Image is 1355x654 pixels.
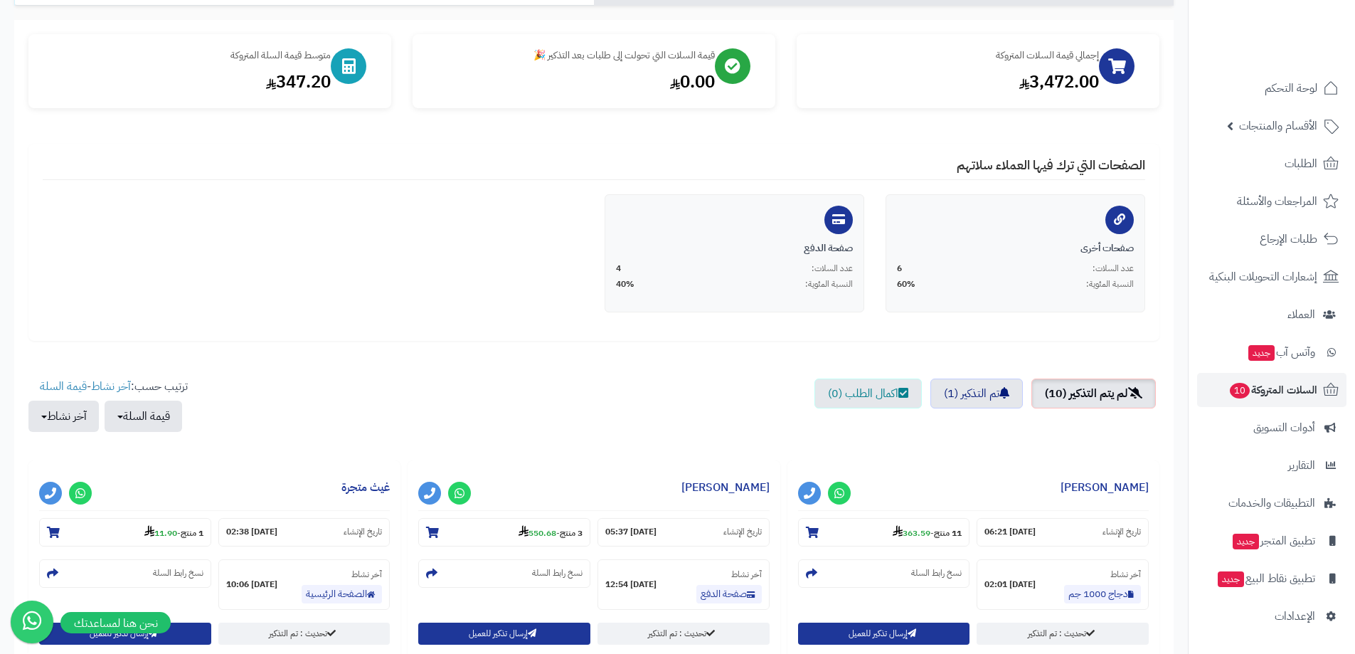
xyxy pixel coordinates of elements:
span: المراجعات والأسئلة [1237,191,1317,211]
span: 4 [616,263,621,275]
strong: 363.59 [893,527,930,539]
span: جديد [1248,345,1275,361]
a: صفحة الدفع [696,585,762,603]
span: 60% [897,278,915,290]
small: آخر نشاط [1110,568,1141,581]
strong: 550.68 [519,527,556,539]
button: إرسال تذكير للعميل [798,623,970,645]
div: إجمالي قيمة السلات المتروكة [811,48,1099,63]
span: لوحة التحكم [1265,78,1317,98]
div: 3,472.00 [811,70,1099,94]
section: نسخ رابط السلة [798,559,970,588]
small: نسخ رابط السلة [911,567,962,579]
small: تاريخ الإنشاء [1102,526,1141,538]
a: تحديث : تم التذكير [597,623,770,645]
span: عدد السلات: [812,263,853,275]
div: متوسط قيمة السلة المتروكة [43,48,331,63]
section: نسخ رابط السلة [418,559,590,588]
span: الطلبات [1285,154,1317,174]
a: أدوات التسويق [1197,411,1346,445]
section: نسخ رابط السلة [39,559,211,588]
button: إرسال تذكير للعميل [418,623,590,645]
a: تطبيق نقاط البيعجديد [1197,561,1346,596]
small: - [519,525,583,539]
span: التقارير [1288,455,1315,475]
a: التقارير [1197,448,1346,482]
span: الأقسام والمنتجات [1239,116,1317,136]
section: 1 منتج-11.90 [39,518,211,547]
small: آخر نشاط [731,568,762,581]
span: الإعدادات [1275,606,1315,626]
small: آخر نشاط [351,568,382,581]
span: النسبة المئوية: [1086,278,1134,290]
span: العملاء [1287,305,1315,325]
strong: 11.90 [144,527,177,539]
a: الإعدادات [1197,599,1346,633]
small: تاريخ الإنشاء [723,526,762,538]
h4: الصفحات التي ترك فيها العملاء سلاتهم [43,158,1145,180]
strong: [DATE] 10:06 [226,579,277,591]
a: إشعارات التحويلات البنكية [1197,260,1346,294]
a: آخر نشاط [91,378,131,395]
button: آخر نشاط [28,401,99,432]
small: - [144,525,203,539]
span: النسبة المئوية: [805,278,853,290]
button: قيمة السلة [105,401,182,432]
a: السلات المتروكة10 [1197,373,1346,407]
a: [PERSON_NAME] [681,479,770,496]
span: طلبات الإرجاع [1260,229,1317,249]
a: تحديث : تم التذكير [218,623,390,645]
strong: [DATE] 05:37 [605,526,657,538]
small: تاريخ الإنشاء [344,526,382,538]
a: تم التذكير (1) [930,379,1023,408]
small: نسخ رابط السلة [153,567,203,579]
a: قيمة السلة [40,378,87,395]
strong: 3 منتج [560,527,583,539]
small: - [893,525,962,539]
div: 0.00 [427,70,715,94]
section: 3 منتج-550.68 [418,518,590,547]
a: وآتس آبجديد [1197,335,1346,369]
ul: ترتيب حسب: - [28,379,188,432]
a: طلبات الإرجاع [1197,222,1346,256]
a: تحديث : تم التذكير [977,623,1149,645]
strong: [DATE] 06:21 [984,526,1036,538]
span: تطبيق نقاط البيع [1216,569,1315,589]
a: لم يتم التذكير (10) [1031,379,1156,408]
span: 10 [1229,382,1250,399]
a: العملاء [1197,297,1346,332]
span: 6 [897,263,902,275]
span: 40% [616,278,634,290]
a: [PERSON_NAME] [1061,479,1149,496]
span: جديد [1218,571,1244,587]
strong: [DATE] 12:54 [605,579,657,591]
span: جديد [1233,534,1259,549]
section: 11 منتج-363.59 [798,518,970,547]
a: الصفحة الرئيسية [302,585,382,603]
strong: [DATE] 02:38 [226,526,277,538]
a: تطبيق المتجرجديد [1197,524,1346,558]
div: صفحة الدفع [616,241,853,255]
a: الطلبات [1197,147,1346,181]
div: 347.20 [43,70,331,94]
span: أدوات التسويق [1253,418,1315,438]
span: إشعارات التحويلات البنكية [1209,267,1317,287]
span: وآتس آب [1247,342,1315,362]
a: التطبيقات والخدمات [1197,486,1346,520]
div: قيمة السلات التي تحولت إلى طلبات بعد التذكير 🎉 [427,48,715,63]
strong: 1 منتج [181,527,203,539]
a: لوحة التحكم [1197,71,1346,105]
span: السلات المتروكة [1228,380,1317,400]
strong: [DATE] 02:01 [984,579,1036,591]
a: غيث متجرة [341,479,390,496]
a: دجاج 1000 جم [1064,585,1141,603]
div: صفحات أخرى [897,241,1134,255]
img: logo-2.png [1258,26,1341,56]
strong: 11 منتج [934,527,962,539]
a: اكمال الطلب (0) [814,379,922,408]
span: عدد السلات: [1093,263,1134,275]
a: المراجعات والأسئلة [1197,184,1346,218]
small: نسخ رابط السلة [532,567,583,579]
span: التطبيقات والخدمات [1228,493,1315,513]
span: تطبيق المتجر [1231,531,1315,551]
